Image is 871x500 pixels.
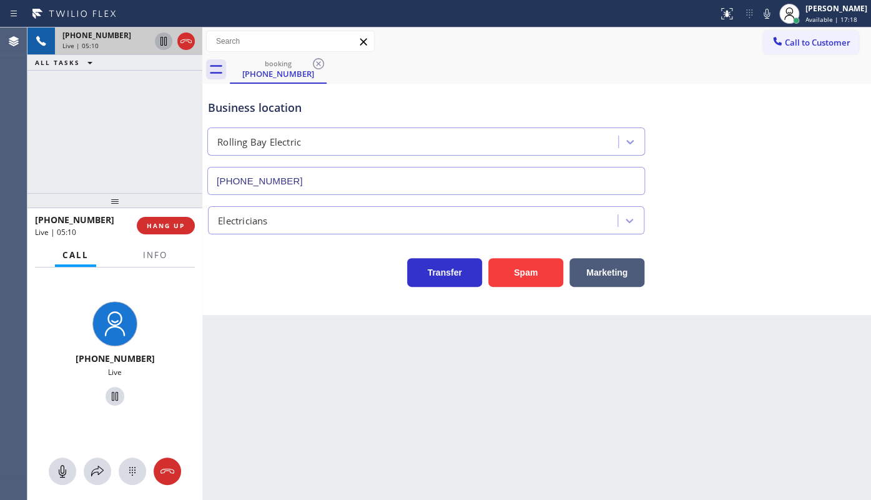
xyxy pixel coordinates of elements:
span: Live [108,367,122,377]
button: Hold Customer [155,32,172,50]
span: Available | 17:18 [805,15,857,24]
button: Hang up [154,457,181,485]
div: [PERSON_NAME] [805,3,867,14]
button: Spam [488,258,563,287]
button: Hang up [177,32,195,50]
span: Live | 05:10 [62,41,99,50]
div: [PHONE_NUMBER] [231,68,325,79]
button: Marketing [569,258,644,287]
div: (206) 451-3607 [231,56,325,82]
button: Call [55,243,96,267]
span: [PHONE_NUMBER] [76,352,155,364]
span: Live | 05:10 [35,227,76,237]
button: Info [135,243,175,267]
div: booking [231,59,325,68]
input: Phone Number [207,167,645,195]
div: Business location [208,99,644,116]
span: [PHONE_NUMBER] [62,30,131,41]
div: Electricians [218,213,267,227]
button: Mute [49,457,76,485]
span: [PHONE_NUMBER] [35,214,114,226]
button: Mute [758,5,775,22]
button: Call to Customer [763,31,859,54]
button: Open directory [84,457,111,485]
button: Open dialpad [119,457,146,485]
input: Search [207,31,374,51]
button: Transfer [407,258,482,287]
span: Call [62,249,89,261]
div: Rolling Bay Electric [217,135,301,149]
button: ALL TASKS [27,55,105,70]
button: HANG UP [137,217,195,234]
span: HANG UP [147,221,185,230]
span: Call to Customer [785,37,850,48]
span: Info [143,249,167,261]
button: Hold Customer [106,387,124,406]
span: ALL TASKS [35,58,80,67]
